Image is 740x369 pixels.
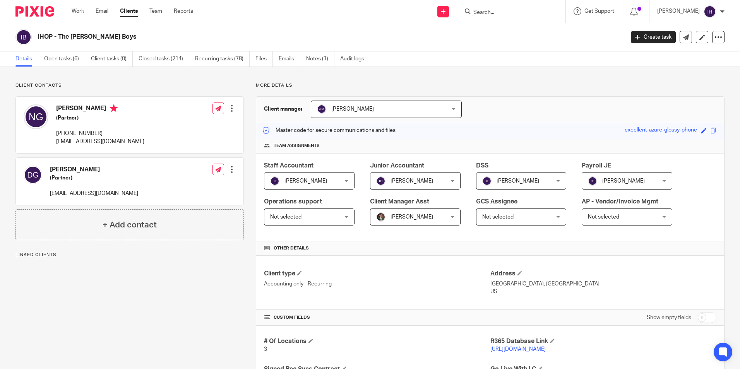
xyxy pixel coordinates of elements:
[72,7,84,15] a: Work
[264,337,490,345] h4: # Of Locations
[482,214,514,220] span: Not selected
[476,198,517,205] span: GCS Assignee
[274,245,309,251] span: Other details
[490,280,716,288] p: [GEOGRAPHIC_DATA], [GEOGRAPHIC_DATA]
[588,214,619,220] span: Not selected
[50,166,138,174] h4: [PERSON_NAME]
[15,51,38,67] a: Details
[476,162,488,169] span: DSS
[139,51,189,67] a: Closed tasks (214)
[340,51,370,67] a: Audit logs
[490,270,716,278] h4: Address
[264,105,303,113] h3: Client manager
[391,178,433,184] span: [PERSON_NAME]
[15,82,244,89] p: Client contacts
[331,106,374,112] span: [PERSON_NAME]
[174,7,193,15] a: Reports
[44,51,85,67] a: Open tasks (6)
[38,33,503,41] h2: IHOP - The [PERSON_NAME] Boys
[110,104,118,112] i: Primary
[91,51,133,67] a: Client tasks (0)
[270,214,301,220] span: Not selected
[195,51,250,67] a: Recurring tasks (78)
[704,5,716,18] img: svg%3E
[473,9,542,16] input: Search
[376,176,385,186] img: svg%3E
[56,104,144,114] h4: [PERSON_NAME]
[264,347,267,352] span: 3
[497,178,539,184] span: [PERSON_NAME]
[264,280,490,288] p: Accounting only - Recurring
[490,288,716,296] p: US
[103,219,157,231] h4: + Add contact
[317,104,326,114] img: svg%3E
[582,198,658,205] span: AP - Vendor/Invoice Mgmt
[631,31,676,43] a: Create task
[24,104,48,129] img: svg%3E
[15,6,54,17] img: Pixie
[15,252,244,258] p: Linked clients
[264,314,490,321] h4: CUSTOM FIELDS
[264,198,322,205] span: Operations support
[15,29,32,45] img: svg%3E
[279,51,300,67] a: Emails
[270,176,279,186] img: svg%3E
[588,176,597,186] img: svg%3E
[284,178,327,184] span: [PERSON_NAME]
[657,7,700,15] p: [PERSON_NAME]
[264,270,490,278] h4: Client type
[584,9,614,14] span: Get Support
[256,82,725,89] p: More details
[376,212,385,222] img: Profile%20picture%20JUS.JPG
[625,126,697,135] div: excellent-azure-glossy-phone
[264,162,313,169] span: Staff Accountant
[274,143,320,149] span: Team assignments
[50,190,138,197] p: [EMAIL_ADDRESS][DOMAIN_NAME]
[56,114,144,122] h5: (Partner)
[391,214,433,220] span: [PERSON_NAME]
[56,138,144,145] p: [EMAIL_ADDRESS][DOMAIN_NAME]
[56,130,144,137] p: [PHONE_NUMBER]
[24,166,42,184] img: svg%3E
[370,162,424,169] span: Junior Accountant
[306,51,334,67] a: Notes (1)
[370,198,429,205] span: Client Manager Asst
[490,337,716,345] h4: R365 Database Link
[262,126,396,134] p: Master code for secure communications and files
[149,7,162,15] a: Team
[482,176,492,186] img: svg%3E
[582,162,612,169] span: Payroll JE
[490,347,546,352] a: [URL][DOMAIN_NAME]
[120,7,138,15] a: Clients
[602,178,645,184] span: [PERSON_NAME]
[647,314,691,321] label: Show empty fields
[255,51,273,67] a: Files
[50,174,138,182] h5: (Partner)
[96,7,108,15] a: Email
